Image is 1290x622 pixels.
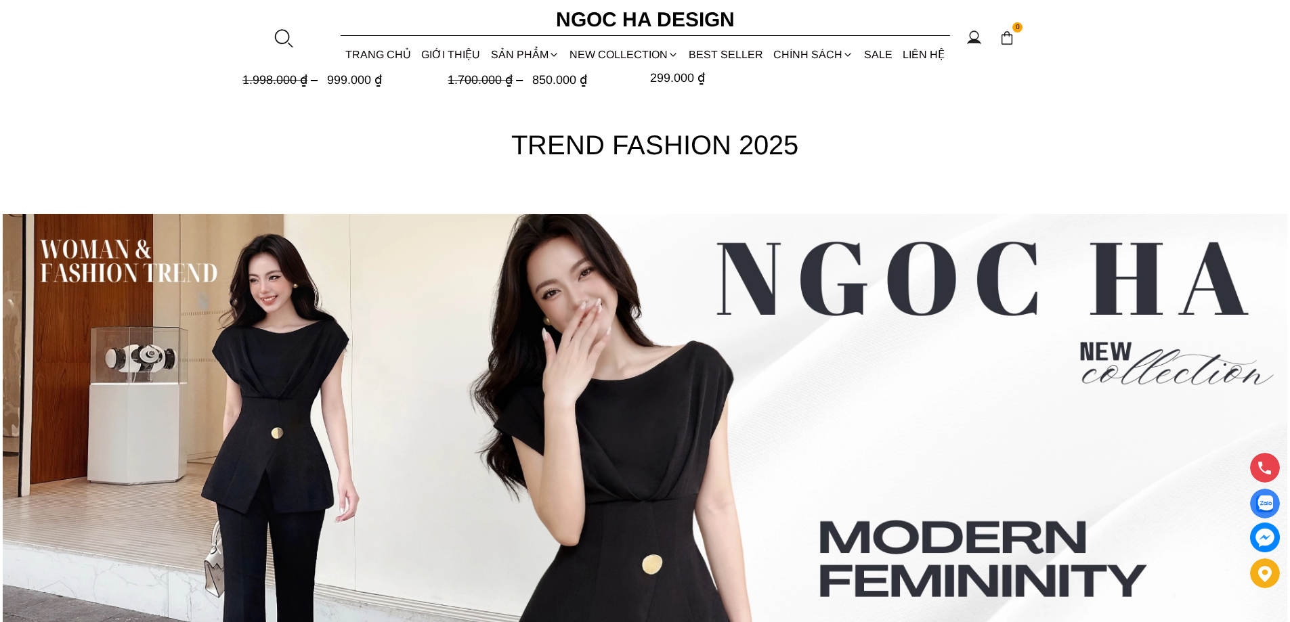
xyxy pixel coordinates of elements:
span: 0 [1012,22,1023,33]
a: TRANG CHỦ [341,37,416,72]
a: GIỚI THIỆU [416,37,486,72]
div: Chính sách [769,37,859,72]
a: LIÊN HỆ [897,37,949,72]
a: Display image [1250,489,1280,518]
a: Ngoc Ha Design [544,3,747,36]
div: SẢN PHẨM [486,37,564,72]
span: 850.000 ₫ [533,73,588,87]
span: 299.000 ₫ [650,71,705,85]
font: TREND FASHION 2025 [511,130,798,160]
a: messenger [1250,523,1280,552]
span: 1.700.000 ₫ [448,73,527,87]
a: BEST SELLER [684,37,769,72]
img: Display image [1256,495,1273,512]
span: 1.998.000 ₫ [242,73,321,87]
a: NEW COLLECTION [564,37,683,72]
a: SALE [859,37,897,72]
img: img-CART-ICON-ksit0nf1 [999,30,1014,45]
span: 999.000 ₫ [327,73,382,87]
